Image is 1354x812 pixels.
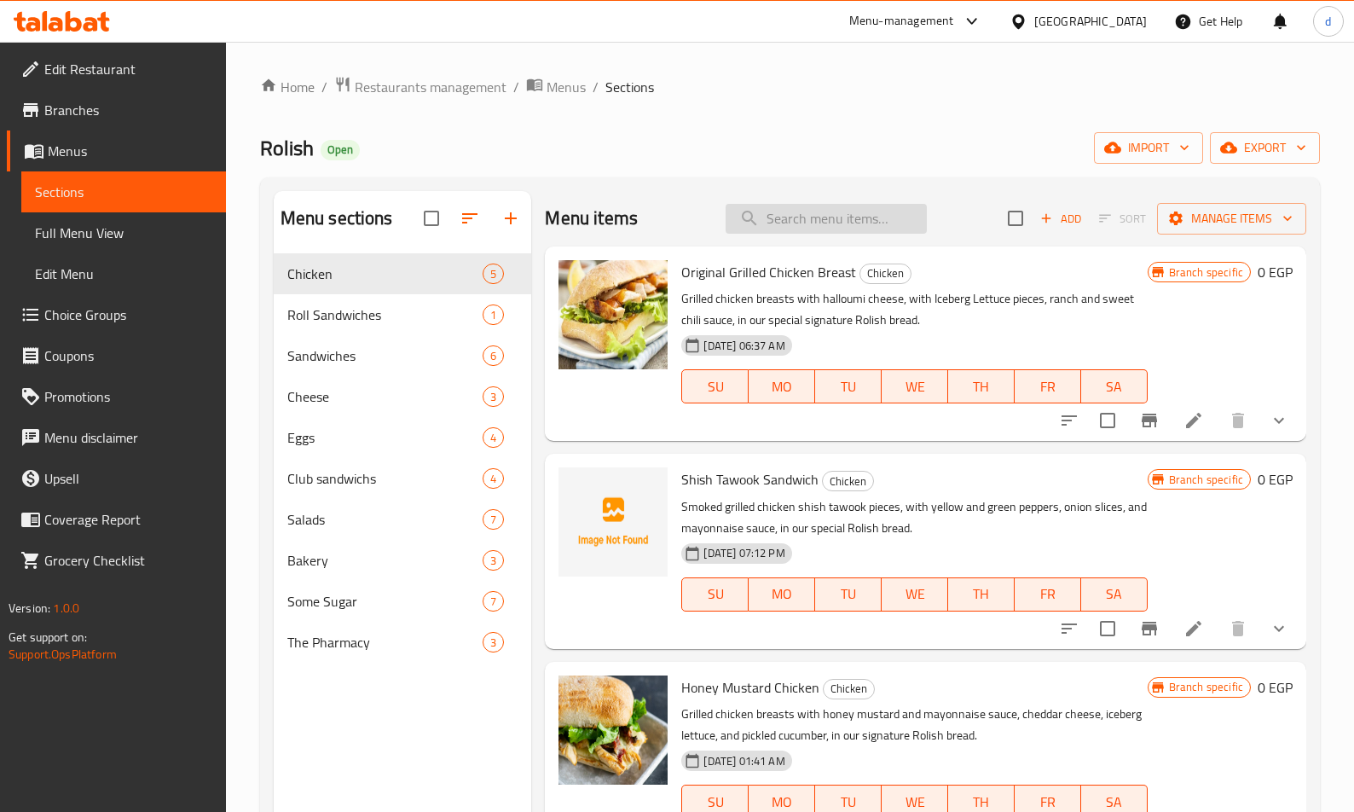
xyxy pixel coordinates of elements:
span: FR [1021,374,1074,399]
span: Add [1038,209,1084,229]
span: Eggs [287,427,483,448]
span: Bakery [287,550,483,571]
span: [DATE] 06:37 AM [697,338,791,354]
span: WE [888,582,941,606]
li: / [513,77,519,97]
span: d [1325,12,1331,31]
button: Add section [490,198,531,239]
li: / [593,77,599,97]
a: Promotions [7,376,226,417]
span: Sort sections [449,198,490,239]
span: 7 [483,594,503,610]
span: Upsell [44,468,212,489]
span: Some Sugar [287,591,483,612]
div: The Pharmacy3 [274,622,532,663]
span: Shish Tawook Sandwich [681,467,819,492]
span: Get support on: [9,626,87,648]
img: Original Grilled Chicken Breast [558,260,668,369]
div: items [483,550,504,571]
div: items [483,345,504,366]
a: Coverage Report [7,499,226,540]
span: Cheese [287,386,483,407]
span: SU [689,374,742,399]
span: Edit Restaurant [44,59,212,79]
span: 4 [483,430,503,446]
div: items [483,591,504,612]
div: items [483,386,504,407]
a: Sections [21,171,226,212]
span: 1.0.0 [53,597,79,619]
span: Sections [605,77,654,97]
button: TU [815,369,882,403]
span: Restaurants management [355,77,506,97]
a: Branches [7,90,226,130]
button: WE [882,369,948,403]
span: 4 [483,471,503,487]
div: Chicken [859,264,911,284]
div: Salads7 [274,499,532,540]
span: Chicken [860,264,911,283]
span: Select all sections [414,200,449,236]
button: import [1094,132,1203,164]
button: FR [1015,577,1081,612]
button: export [1210,132,1320,164]
p: Smoked grilled chicken shish tawook pieces, with yellow and green peppers, onion slices, and mayo... [681,496,1147,539]
img: Shish Tawook Sandwich [558,467,668,577]
button: show more [1259,400,1299,441]
div: Roll Sandwiches [287,304,483,325]
span: Chicken [824,679,874,699]
svg: Show Choices [1269,618,1289,639]
a: Coupons [7,335,226,376]
nav: breadcrumb [260,76,1320,98]
button: show more [1259,608,1299,649]
a: Restaurants management [334,76,506,98]
button: SA [1081,369,1148,403]
span: export [1224,137,1306,159]
a: Menus [526,76,586,98]
span: Branch specific [1162,472,1250,488]
span: Menus [547,77,586,97]
span: Promotions [44,386,212,407]
span: [DATE] 07:12 PM [697,545,791,561]
span: Salads [287,509,483,530]
span: MO [755,374,808,399]
div: Menu-management [849,11,954,32]
button: TU [815,577,882,612]
span: The Pharmacy [287,632,483,652]
button: MO [749,369,815,403]
div: Chicken [823,679,875,699]
a: Upsell [7,458,226,499]
h6: 0 EGP [1258,467,1293,491]
span: MO [755,582,808,606]
button: sort-choices [1049,608,1090,649]
span: SU [689,582,742,606]
span: Branches [44,100,212,120]
div: [GEOGRAPHIC_DATA] [1034,12,1147,31]
h6: 0 EGP [1258,260,1293,284]
a: Menu disclaimer [7,417,226,458]
span: import [1108,137,1189,159]
span: Coupons [44,345,212,366]
span: Branch specific [1162,264,1250,281]
span: Sandwiches [287,345,483,366]
span: SA [1088,582,1141,606]
h2: Menu sections [281,206,393,231]
span: TU [822,582,875,606]
span: Chicken [287,264,483,284]
a: Edit menu item [1183,618,1204,639]
span: Grocery Checklist [44,550,212,571]
span: Select to update [1090,611,1125,647]
span: Menus [48,141,212,161]
button: MO [749,577,815,612]
span: 3 [483,389,503,405]
span: SA [1088,374,1141,399]
div: Some Sugar7 [274,581,532,622]
span: 7 [483,512,503,528]
span: Original Grilled Chicken Breast [681,259,856,285]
